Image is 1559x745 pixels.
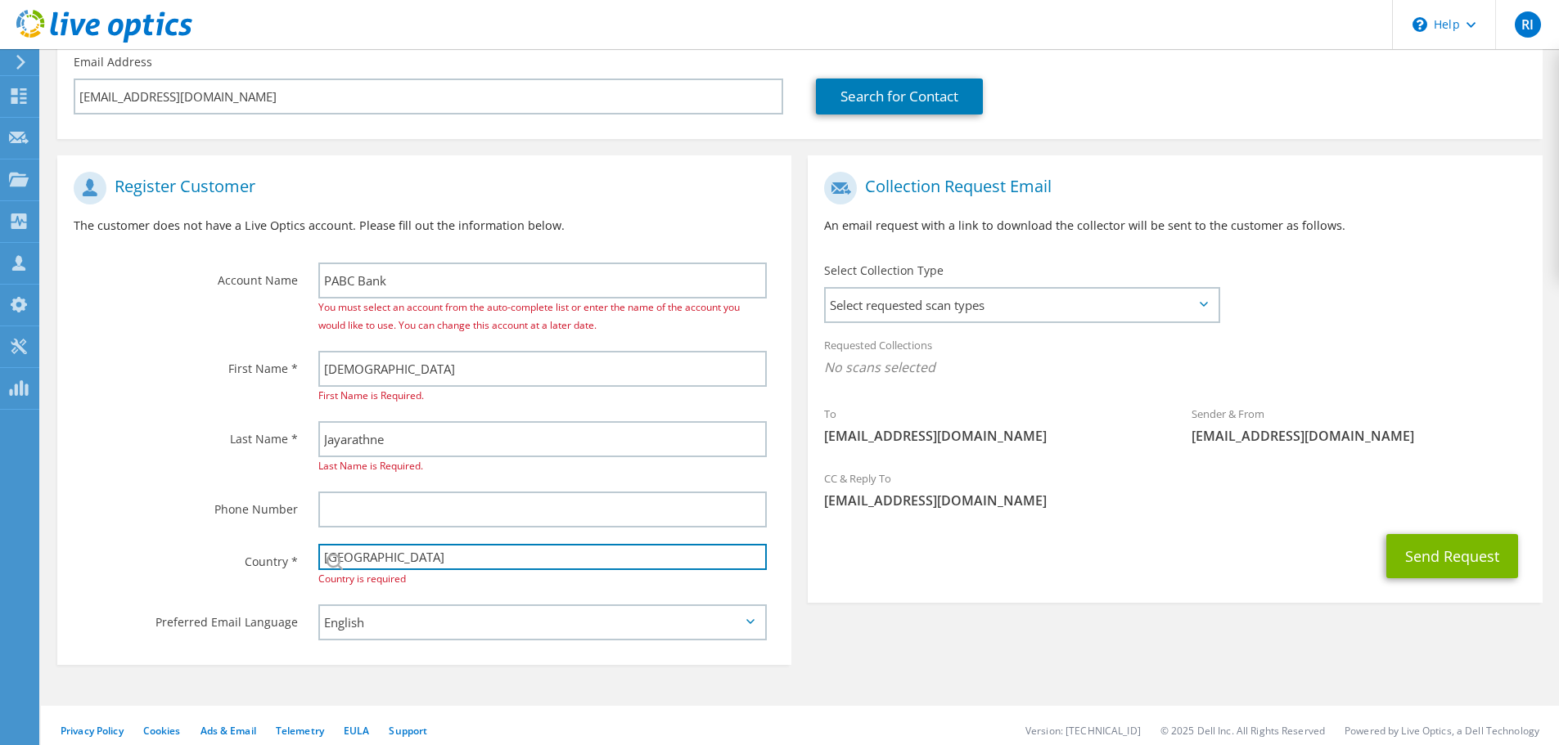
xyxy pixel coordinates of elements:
a: Ads & Email [201,724,256,738]
p: The customer does not have a Live Optics account. Please fill out the information below. [74,217,775,235]
label: Email Address [74,54,152,70]
h1: Collection Request Email [824,172,1517,204]
label: Account Name [74,263,298,289]
p: An email request with a link to download the collector will be sent to the customer as follows. [824,217,1525,235]
label: First Name * [74,351,298,377]
div: Sender & From [1175,397,1543,453]
span: You must select an account from the auto-complete list or enter the name of the account you would... [318,300,740,332]
label: Select Collection Type [824,263,944,279]
button: Send Request [1386,534,1518,578]
li: Powered by Live Optics, a Dell Technology [1345,724,1539,738]
span: [EMAIL_ADDRESS][DOMAIN_NAME] [824,427,1159,445]
div: CC & Reply To [808,461,1542,518]
div: Requested Collections [808,328,1542,388]
a: Cookies [143,724,181,738]
a: EULA [344,724,369,738]
label: Country * [74,544,298,570]
label: Phone Number [74,491,298,518]
li: © 2025 Dell Inc. All Rights Reserved [1160,724,1325,738]
h1: Register Customer [74,172,767,204]
span: [EMAIL_ADDRESS][DOMAIN_NAME] [1192,427,1526,445]
span: RI [1515,11,1541,38]
div: To [808,397,1175,453]
li: Version: [TECHNICAL_ID] [1025,724,1141,738]
label: Preferred Email Language [74,604,298,631]
span: First Name is Required. [318,388,424,402]
span: Country is required [318,572,406,586]
a: Search for Contact [816,79,983,114]
span: No scans selected [824,358,1525,376]
span: [EMAIL_ADDRESS][DOMAIN_NAME] [824,491,1525,509]
span: Last Name is Required. [318,459,423,473]
span: Select requested scan types [826,289,1218,321]
a: Support [389,724,427,738]
a: Privacy Policy [61,724,124,738]
a: Telemetry [276,724,324,738]
label: Last Name * [74,421,298,447]
svg: \n [1413,17,1427,32]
